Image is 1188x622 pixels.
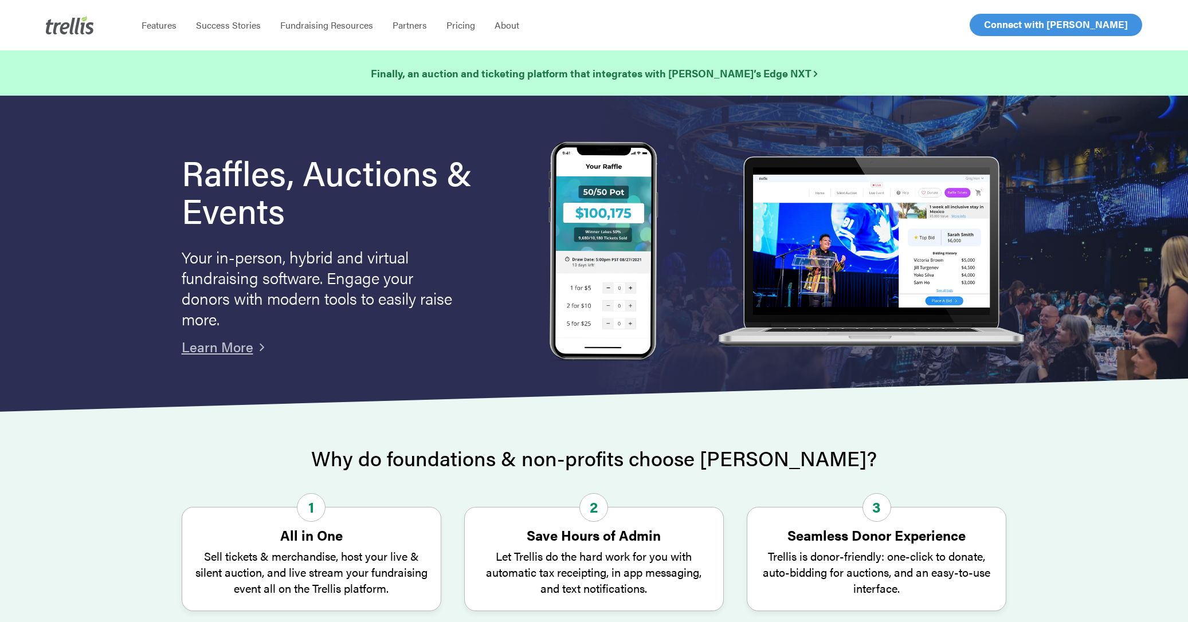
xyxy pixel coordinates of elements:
[46,16,94,34] img: Trellis
[437,19,485,31] a: Pricing
[182,447,1007,470] h2: Why do foundations & non-profits choose [PERSON_NAME]?
[485,19,529,31] a: About
[280,525,343,545] strong: All in One
[495,18,519,32] span: About
[970,14,1142,36] a: Connect with [PERSON_NAME]
[549,141,658,363] img: Trellis Raffles, Auctions and Event Fundraising
[712,156,1029,348] img: rafflelaptop_mac_optim.png
[579,493,608,522] span: 2
[196,18,261,32] span: Success Stories
[393,18,427,32] span: Partners
[371,65,817,81] a: Finally, an auction and ticketing platform that integrates with [PERSON_NAME]’s Edge NXT
[862,493,891,522] span: 3
[280,18,373,32] span: Fundraising Resources
[194,548,429,596] p: Sell tickets & merchandise, host your live & silent auction, and live stream your fundraising eve...
[182,153,502,229] h1: Raffles, Auctions & Events
[297,493,326,522] span: 1
[787,525,966,545] strong: Seamless Donor Experience
[371,66,817,80] strong: Finally, an auction and ticketing platform that integrates with [PERSON_NAME]’s Edge NXT
[476,548,712,596] p: Let Trellis do the hard work for you with automatic tax receipting, in app messaging, and text no...
[132,19,186,31] a: Features
[142,18,177,32] span: Features
[182,337,253,356] a: Learn More
[446,18,475,32] span: Pricing
[383,19,437,31] a: Partners
[984,17,1128,31] span: Connect with [PERSON_NAME]
[186,19,270,31] a: Success Stories
[527,525,661,545] strong: Save Hours of Admin
[759,548,994,596] p: Trellis is donor-friendly: one-click to donate, auto-bidding for auctions, and an easy-to-use int...
[182,246,457,329] p: Your in-person, hybrid and virtual fundraising software. Engage your donors with modern tools to ...
[270,19,383,31] a: Fundraising Resources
